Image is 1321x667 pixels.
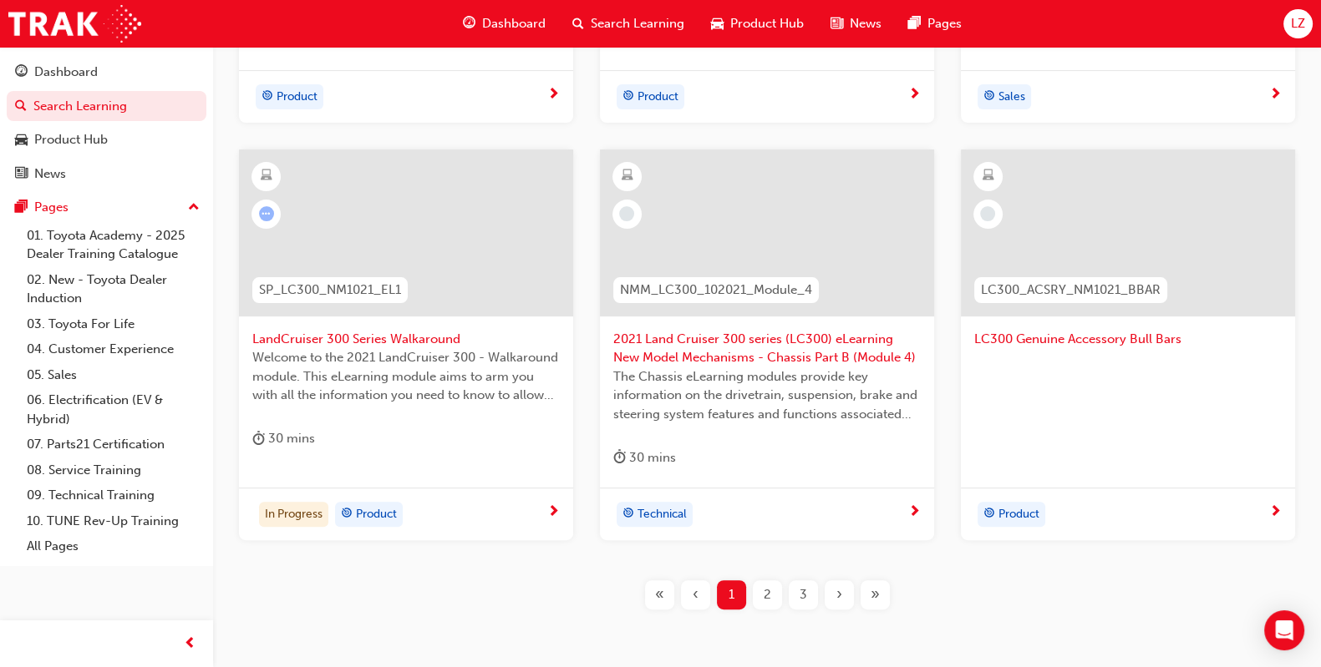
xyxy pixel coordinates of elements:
span: « [655,585,664,604]
a: 10. TUNE Rev-Up Training [20,508,206,534]
div: In Progress [259,502,328,527]
a: NMM_LC300_102021_Module_42021 Land Cruiser 300 series (LC300) eLearning New Model Mechanisms - Ch... [600,149,934,540]
div: 30 mins [252,428,315,449]
span: news-icon [15,167,28,182]
button: Previous page [678,580,714,609]
a: car-iconProduct Hub [698,7,817,41]
span: Welcome to the 2021 LandCruiser 300 - Walkaround module. This eLearning module aims to arm you wi... [252,348,560,405]
button: Page 2 [749,580,785,609]
a: Product Hub [7,124,206,155]
span: 1 [729,585,734,604]
button: DashboardSearch LearningProduct HubNews [7,53,206,192]
span: Product Hub [730,14,804,33]
span: Product [638,88,678,107]
span: target-icon [983,86,995,108]
a: pages-iconPages [895,7,975,41]
span: ‹ [693,585,699,604]
span: Technical [638,505,687,524]
a: All Pages [20,533,206,559]
span: learningRecordVerb_NONE-icon [980,206,995,221]
span: duration-icon [613,447,626,468]
span: guage-icon [15,65,28,80]
span: target-icon [983,503,995,525]
span: news-icon [831,13,843,34]
span: next-icon [908,505,921,520]
a: 06. Electrification (EV & Hybrid) [20,387,206,432]
span: prev-icon [184,634,196,654]
span: duration-icon [252,428,265,449]
span: next-icon [908,88,921,103]
span: learningRecordVerb_NONE-icon [619,206,634,221]
span: up-icon [188,197,200,219]
span: 2021 Land Cruiser 300 series (LC300) eLearning New Model Mechanisms - Chassis Part B (Module 4) [613,330,921,367]
span: search-icon [572,13,584,34]
a: 04. Customer Experience [20,336,206,362]
span: pages-icon [15,200,28,215]
span: learningResourceType_ELEARNING-icon [621,165,633,187]
span: learningRecordVerb_ATTEMPT-icon [259,206,274,221]
span: car-icon [711,13,724,34]
span: next-icon [1269,505,1282,520]
a: 03. Toyota For Life [20,311,206,337]
a: 08. Service Training [20,457,206,483]
span: Pages [927,14,962,33]
a: 07. Parts21 Certification [20,432,206,457]
span: target-icon [262,86,273,108]
span: › [836,585,842,604]
a: News [7,159,206,189]
div: News [34,164,66,184]
span: LC300 Genuine Accessory Bull Bars [974,330,1282,349]
span: » [871,585,880,604]
button: Page 1 [714,580,749,609]
span: target-icon [622,503,634,525]
a: 09. Technical Training [20,483,206,508]
button: Next page [821,580,857,609]
button: Page 3 [785,580,821,609]
a: news-iconNews [817,7,895,41]
span: Search Learning [591,14,684,33]
span: LandCruiser 300 Series Walkaround [252,330,560,349]
button: LZ [1283,9,1313,38]
span: 3 [800,585,807,604]
span: Product [277,88,318,107]
a: search-iconSearch Learning [559,7,698,41]
span: Sales [998,88,1025,107]
a: SP_LC300_NM1021_EL1LandCruiser 300 Series WalkaroundWelcome to the 2021 LandCruiser 300 - Walkaro... [239,149,573,540]
span: Product [998,505,1039,524]
span: NMM_LC300_102021_Module_4 [620,280,812,300]
img: Trak [8,5,141,43]
span: The Chassis eLearning modules provide key information on the drivetrain, suspension, brake and st... [613,367,921,424]
a: 02. New - Toyota Dealer Induction [20,267,206,311]
span: next-icon [547,88,560,103]
span: next-icon [547,505,560,520]
a: guage-iconDashboard [450,7,559,41]
span: News [850,14,882,33]
button: Pages [7,192,206,223]
a: Dashboard [7,57,206,88]
span: SP_LC300_NM1021_EL1 [259,280,401,300]
div: 30 mins [613,447,676,468]
a: 01. Toyota Academy - 2025 Dealer Training Catalogue [20,223,206,267]
span: search-icon [15,99,27,114]
div: Dashboard [34,63,98,82]
span: learningResourceType_ELEARNING-icon [261,165,272,187]
span: target-icon [341,503,353,525]
button: First page [642,580,678,609]
span: next-icon [1269,88,1282,103]
span: Dashboard [482,14,546,33]
div: Product Hub [34,130,108,149]
div: Pages [34,198,69,217]
button: Last page [857,580,893,609]
span: guage-icon [463,13,475,34]
a: 05. Sales [20,362,206,388]
span: pages-icon [908,13,921,34]
span: 2 [764,585,771,604]
a: LC300_ACSRY_NM1021_BBARLC300 Genuine Accessory Bull Barstarget-iconProduct [961,149,1295,540]
span: car-icon [15,133,28,148]
span: learningResourceType_ELEARNING-icon [982,165,993,187]
span: LZ [1291,14,1305,33]
span: target-icon [622,86,634,108]
a: Search Learning [7,91,206,122]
